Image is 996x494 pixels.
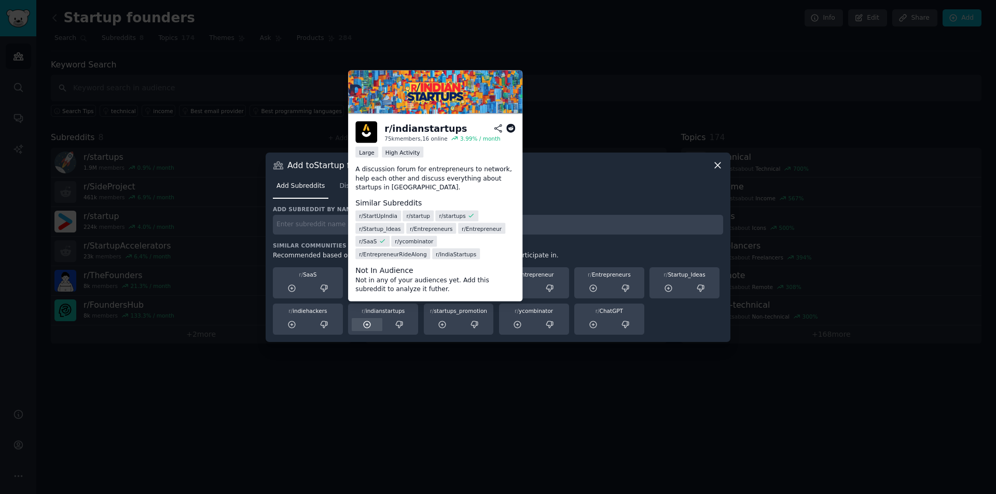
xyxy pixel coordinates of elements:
[273,178,328,199] a: Add Subreddits
[355,121,377,143] img: indianstartups
[273,215,723,235] input: Enter subreddit name and press enter
[355,147,378,158] div: Large
[462,225,502,232] span: r/ Entrepreneur
[276,182,325,191] span: Add Subreddits
[355,165,515,193] p: A discussion forum for entrepreneurs to network, help each other and discuss everything about sta...
[460,135,501,142] div: 3.99 % / month
[273,205,723,213] h3: Add subreddit by name
[273,242,723,249] h3: Similar Communities
[273,251,723,260] div: Recommended based on communities that members of your audience also participate in.
[355,276,515,294] dd: Not in any of your audiences yet. Add this subreddit to analyze it futher.
[362,308,366,314] span: r/
[503,307,565,314] div: ycombinator
[588,271,592,278] span: r/
[359,238,377,245] span: r/ SaaS
[339,182,411,191] span: Discover Communities
[276,271,339,278] div: SaaS
[427,307,490,314] div: startups_promotion
[653,271,716,278] div: Startup_Ideas
[355,198,515,209] dt: Similar Subreddits
[336,178,414,199] a: Discover Communities
[299,271,303,278] span: r/
[359,225,400,232] span: r/ Startup_Ideas
[287,160,383,171] h3: Add to Startup founders
[664,271,668,278] span: r/
[395,238,433,245] span: r/ ycombinator
[410,225,453,232] span: r/ Entrepreneurs
[359,212,397,219] span: r/ StartUpIndia
[348,71,522,114] img: Indian Startups
[503,271,565,278] div: Entrepreneur
[439,212,466,219] span: r/ startups
[352,307,414,314] div: indianstartups
[359,250,426,257] span: r/ EntrepreneurRideAlong
[288,308,293,314] span: r/
[430,308,434,314] span: r/
[276,307,339,314] div: indiehackers
[382,147,424,158] div: High Activity
[578,307,641,314] div: ChatGPT
[596,308,600,314] span: r/
[436,250,476,257] span: r/ IndiaStartups
[384,135,447,142] div: 75k members, 16 online
[355,265,515,276] dt: Not In Audience
[515,308,519,314] span: r/
[406,212,430,219] span: r/ startup
[578,271,641,278] div: Entrepreneurs
[384,122,467,135] div: r/ indianstartups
